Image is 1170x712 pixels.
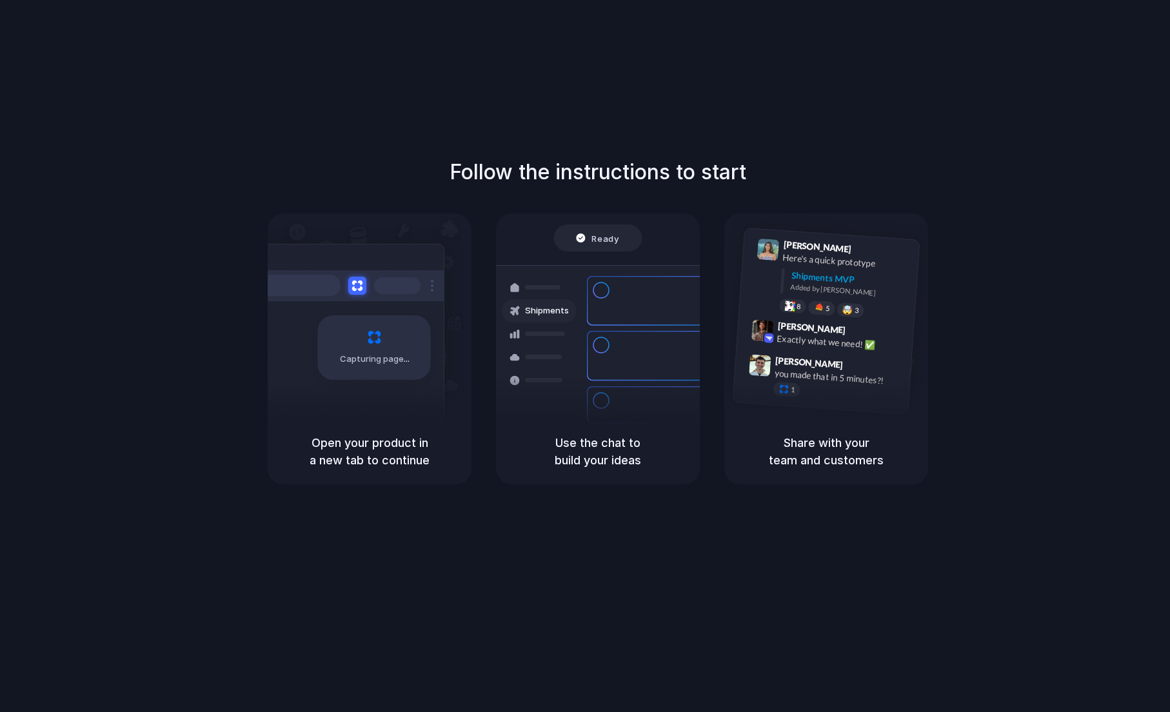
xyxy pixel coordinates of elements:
div: 🤯 [842,305,853,315]
span: [PERSON_NAME] [777,319,846,337]
span: 3 [855,307,859,314]
span: [PERSON_NAME] [775,353,844,371]
span: Capturing page [340,353,411,366]
span: [PERSON_NAME] [783,237,851,256]
span: Ready [592,232,619,244]
div: you made that in 5 minutes?! [774,366,903,388]
span: 1 [791,386,795,393]
div: Added by [PERSON_NAME] [790,282,909,301]
span: 5 [826,305,830,312]
span: 8 [797,302,801,310]
h5: Open your product in a new tab to continue [283,434,456,469]
div: Exactly what we need! ✅ [777,331,906,353]
h5: Share with your team and customers [740,434,913,469]
span: 9:42 AM [849,324,876,340]
span: Shipments [525,304,569,317]
span: 9:47 AM [847,359,873,375]
h5: Use the chat to build your ideas [511,434,684,469]
h1: Follow the instructions to start [450,157,746,188]
div: Shipments MVP [791,268,910,290]
span: 9:41 AM [855,243,882,259]
div: Here's a quick prototype [782,250,911,272]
